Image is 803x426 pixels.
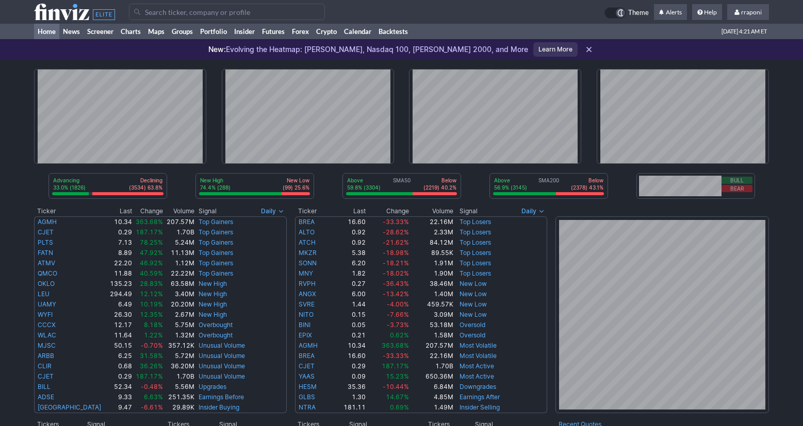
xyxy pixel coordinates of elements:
[533,42,578,57] a: Learn More
[299,218,315,226] a: BREA
[107,320,133,330] td: 12.17
[460,362,494,370] a: Most Active
[107,279,133,289] td: 135.23
[383,290,409,298] span: -13.42%
[38,290,50,298] a: LEU
[53,177,86,184] p: Advancing
[107,227,133,237] td: 0.29
[331,206,366,216] th: Last
[107,299,133,310] td: 6.49
[387,311,409,318] span: -7.66%
[129,4,325,20] input: Search
[494,184,527,191] p: 56.9% (3145)
[163,258,195,268] td: 1.12M
[38,269,57,277] a: QMCO
[299,383,317,390] a: HESM
[163,237,195,248] td: 5.24M
[140,280,163,287] span: 28.83%
[140,249,163,257] span: 47.92%
[299,269,313,277] a: MNY
[331,320,366,330] td: 0.05
[199,269,233,277] a: Top Gainers
[38,342,56,349] a: MJSC
[199,403,239,411] a: Insider Buying
[199,352,245,360] a: Unusual Volume
[107,382,133,392] td: 52.34
[196,24,231,39] a: Portfolio
[107,402,133,413] td: 9.47
[38,331,56,339] a: WLAC
[199,393,244,401] a: Earnings Before
[140,300,163,308] span: 10.19%
[331,279,366,289] td: 0.27
[409,340,454,351] td: 207.57M
[383,228,409,236] span: -28.62%
[199,218,233,226] a: Top Gainers
[460,207,478,215] span: Signal
[144,321,163,329] span: 8.18%
[107,216,133,227] td: 10.34
[299,259,317,267] a: SONN
[199,290,227,298] a: New High
[331,310,366,320] td: 0.15
[331,382,366,392] td: 35.36
[460,331,485,339] a: Oversold
[299,331,312,339] a: EPIX
[390,331,409,339] span: 0.62%
[140,362,163,370] span: 36.26%
[144,24,168,39] a: Maps
[331,227,366,237] td: 0.92
[383,269,409,277] span: -18.02%
[727,4,769,21] a: rraponi
[199,228,233,236] a: Top Gainers
[409,279,454,289] td: 38.46M
[331,216,366,227] td: 16.60
[331,268,366,279] td: 1.82
[331,361,366,371] td: 0.29
[722,185,752,192] button: Bear
[390,403,409,411] span: 0.69%
[199,238,233,246] a: Top Gainers
[460,403,500,411] a: Insider Selling
[331,371,366,382] td: 0.09
[628,7,649,19] span: Theme
[331,248,366,258] td: 5.38
[163,320,195,330] td: 5.75M
[383,249,409,257] span: -18.98%
[136,218,163,226] span: 363.68%
[460,249,491,257] a: Top Losers
[288,24,313,39] a: Forex
[346,177,457,192] div: SMA50
[163,351,195,361] td: 5.72M
[460,393,500,401] a: Earnings After
[163,268,195,279] td: 22.22M
[409,248,454,258] td: 89.55K
[199,280,227,287] a: New High
[460,280,487,287] a: New Low
[199,342,245,349] a: Unusual Volume
[299,372,315,380] a: YAAS
[409,310,454,320] td: 3.09M
[129,177,162,184] p: Declining
[163,392,195,402] td: 251.35K
[299,238,316,246] a: ATCH
[460,228,491,236] a: Top Losers
[38,403,101,411] a: [GEOGRAPHIC_DATA]
[258,24,288,39] a: Futures
[299,300,315,308] a: SVRE
[140,311,163,318] span: 12.35%
[299,249,317,257] a: MKZR
[163,289,195,299] td: 3.40M
[107,268,133,279] td: 11.88
[299,290,316,298] a: ANGX
[604,7,649,19] a: Theme
[140,352,163,360] span: 31.58%
[460,290,487,298] a: New Low
[654,4,687,21] a: Alerts
[199,207,217,215] span: Signal
[38,362,52,370] a: CLIR
[38,249,53,257] a: FATN
[38,280,55,287] a: OKLO
[38,238,53,246] a: PLTS
[199,321,233,329] a: Overbought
